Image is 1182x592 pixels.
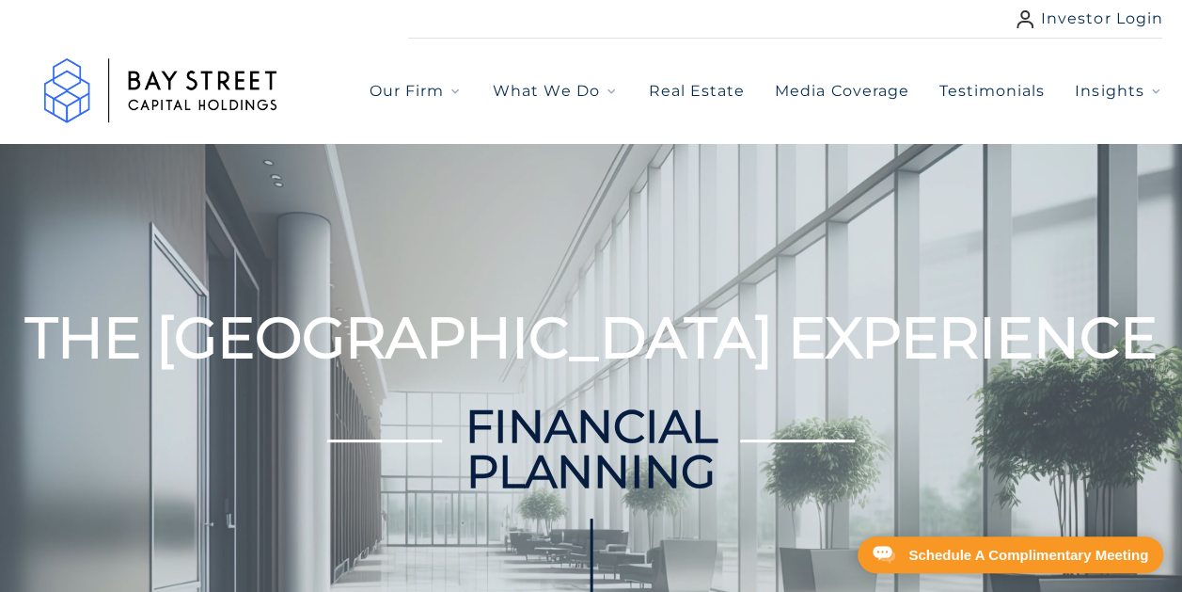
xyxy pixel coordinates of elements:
button: What We Do [493,80,618,103]
a: Media Coverage [775,80,909,103]
img: user icon [1017,10,1033,28]
img: Logo [20,39,302,143]
span: Insights [1075,80,1143,103]
span: What We Do [493,80,599,103]
button: Our Firm [370,80,463,103]
a: Testimonials [939,80,1045,103]
a: Go to home page [20,39,302,143]
div: Schedule A Complimentary Meeting [908,548,1148,562]
button: Insights [1075,80,1162,103]
span: Our Firm [370,80,444,103]
h1: THE [GEOGRAPHIC_DATA] EXPERIENCE [25,272,1158,366]
a: Real Estate [649,80,745,103]
a: Investor Login [1017,8,1163,30]
h2: FINANCIAL PLANNING [381,404,802,502]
